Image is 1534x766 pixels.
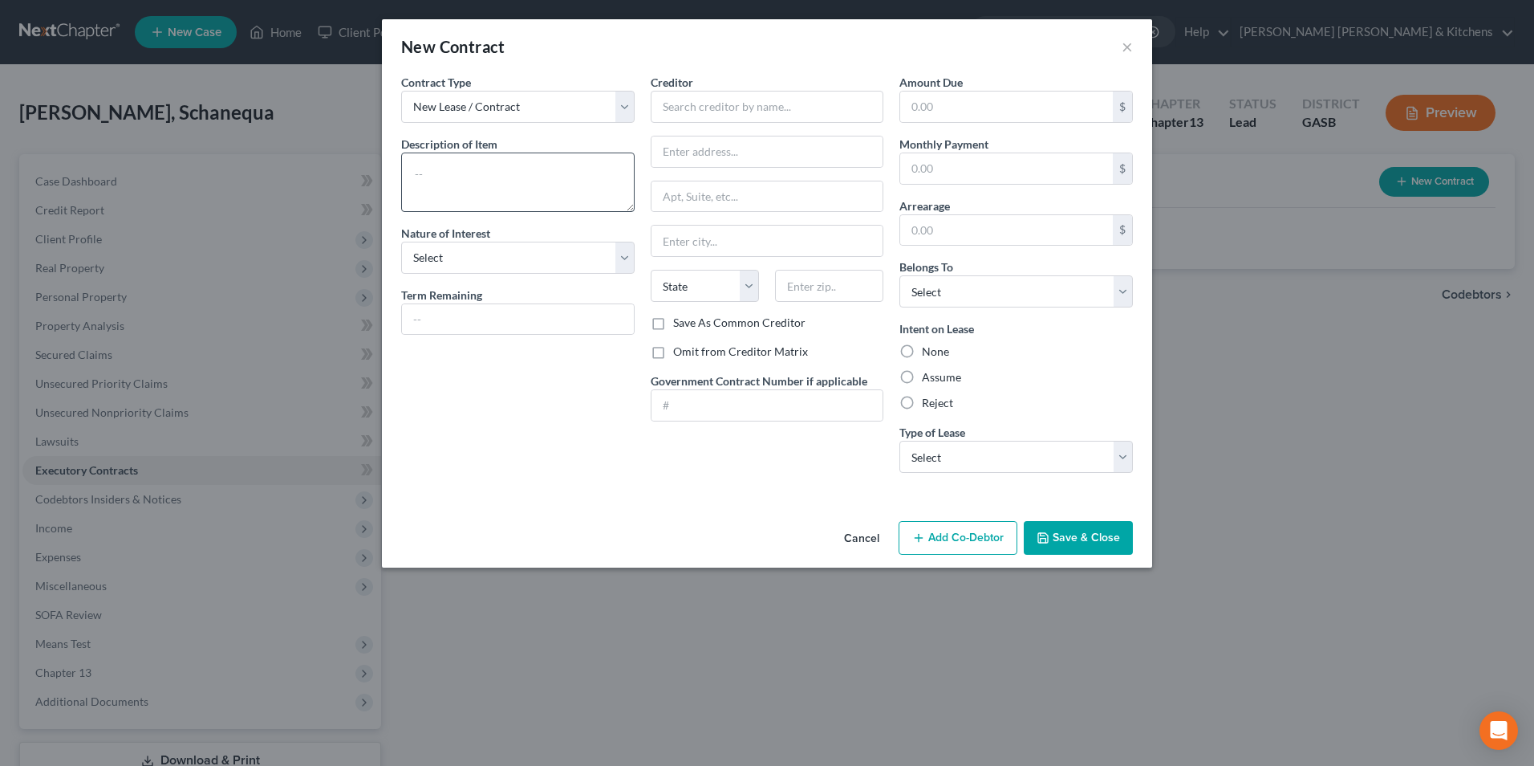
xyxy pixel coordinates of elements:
span: Description of Item [401,137,497,151]
label: Term Remaining [401,287,482,304]
label: Contract Type [401,74,471,91]
button: Save & Close [1024,521,1133,555]
label: Arrearage [899,198,950,214]
label: Assume [922,369,961,385]
div: New Contract [401,35,505,58]
span: Type of Lease [899,426,965,439]
label: Save As Common Creditor [673,315,806,331]
label: Reject [922,395,953,411]
div: Open Intercom Messenger [1479,711,1518,750]
label: None [922,344,949,360]
label: Nature of Interest [401,225,490,242]
label: Monthly Payment [899,136,988,153]
span: Belongs To [899,260,953,274]
div: $ [1113,153,1132,184]
input: Enter city... [651,226,883,256]
button: Add Co-Debtor [899,521,1017,555]
label: Intent on Lease [899,320,974,337]
input: Search creditor by name... [651,91,884,123]
input: Enter zip.. [775,270,883,302]
label: Omit from Creditor Matrix [673,344,808,360]
input: 0.00 [900,92,1113,122]
input: 0.00 [900,215,1113,246]
label: Government Contract Number if applicable [651,373,867,389]
div: $ [1113,92,1132,122]
button: × [1122,37,1133,56]
button: Cancel [831,523,892,555]
input: Apt, Suite, etc... [651,181,883,212]
div: $ [1113,215,1132,246]
input: # [651,390,883,421]
input: Enter address... [651,136,883,167]
input: -- [402,304,634,335]
label: Amount Due [899,74,963,91]
input: 0.00 [900,153,1113,184]
span: Creditor [651,75,693,89]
